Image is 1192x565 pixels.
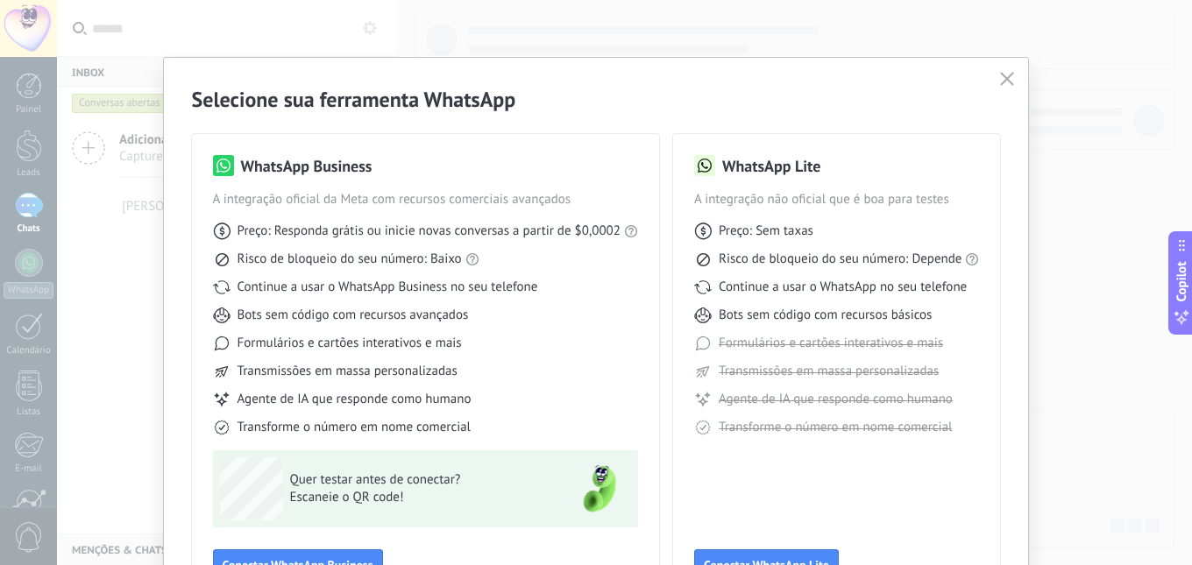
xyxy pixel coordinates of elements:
h3: WhatsApp Lite [722,155,820,177]
span: Continue a usar o WhatsApp Business no seu telefone [238,279,538,296]
span: Transmissões em massa personalizadas [719,363,939,380]
span: Quer testar antes de conectar? [290,471,546,489]
span: Transforme o número em nome comercial [238,419,471,436]
span: Continue a usar o WhatsApp no seu telefone [719,279,967,296]
h2: Selecione sua ferramenta WhatsApp [192,86,1001,113]
span: Transforme o número em nome comercial [719,419,952,436]
span: A integração oficial da Meta com recursos comerciais avançados [213,191,638,208]
span: Agente de IA que responde como humano [238,391,472,408]
span: Formulários e cartões interativos e mais [719,335,943,352]
h3: WhatsApp Business [241,155,372,177]
span: Formulários e cartões interativos e mais [238,335,462,352]
span: Risco de bloqueio do seu número: Baixo [238,251,462,268]
span: Escaneie o QR code! [290,489,546,506]
span: Bots sem código com recursos básicos [719,307,932,324]
span: Agente de IA que responde como humano [719,391,953,408]
span: Transmissões em massa personalizadas [238,363,458,380]
span: Preço: Sem taxas [719,222,813,240]
span: Bots sem código com recursos avançados [238,307,469,324]
img: green-phone.png [568,457,631,520]
span: A integração não oficial que é boa para testes [694,191,980,208]
span: Copilot [1173,261,1190,301]
span: Preço: Responda grátis ou inicie novas conversas a partir de $0,0002 [238,222,621,240]
span: Risco de bloqueio do seu número: Depende [719,251,962,268]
